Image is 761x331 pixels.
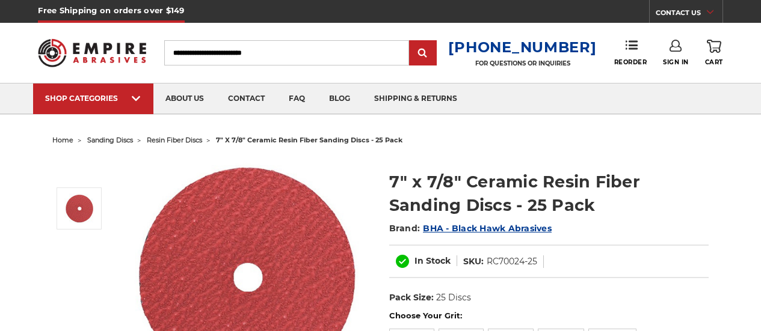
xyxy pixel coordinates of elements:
[362,84,469,114] a: shipping & returns
[87,136,133,144] a: sanding discs
[656,6,722,23] a: CONTACT US
[423,223,552,234] a: BHA - Black Hawk Abrasives
[153,84,216,114] a: about us
[389,310,709,322] label: Choose Your Grit:
[614,58,647,66] span: Reorder
[147,136,202,144] a: resin fiber discs
[38,32,146,74] img: Empire Abrasives
[411,41,435,65] input: Submit
[436,291,471,304] dd: 25 Discs
[389,223,421,234] span: Brand:
[463,255,484,268] dt: SKU:
[663,58,689,66] span: Sign In
[448,38,596,56] a: [PHONE_NUMBER]
[389,170,709,217] h1: 7" x 7/8" Ceramic Resin Fiber Sanding Discs - 25 Pack
[487,255,537,268] dd: RC70024-25
[614,40,647,65] a: Reorder
[52,136,73,144] a: home
[705,58,723,66] span: Cart
[216,136,402,144] span: 7" x 7/8" ceramic resin fiber sanding discs - 25 pack
[64,193,94,223] img: 7 inch ceramic resin fiber disc
[414,255,451,266] span: In Stock
[216,84,277,114] a: contact
[317,84,362,114] a: blog
[448,59,596,67] p: FOR QUESTIONS OR INQUIRIES
[389,291,434,304] dt: Pack Size:
[45,94,141,103] div: SHOP CATEGORIES
[705,40,723,66] a: Cart
[277,84,317,114] a: faq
